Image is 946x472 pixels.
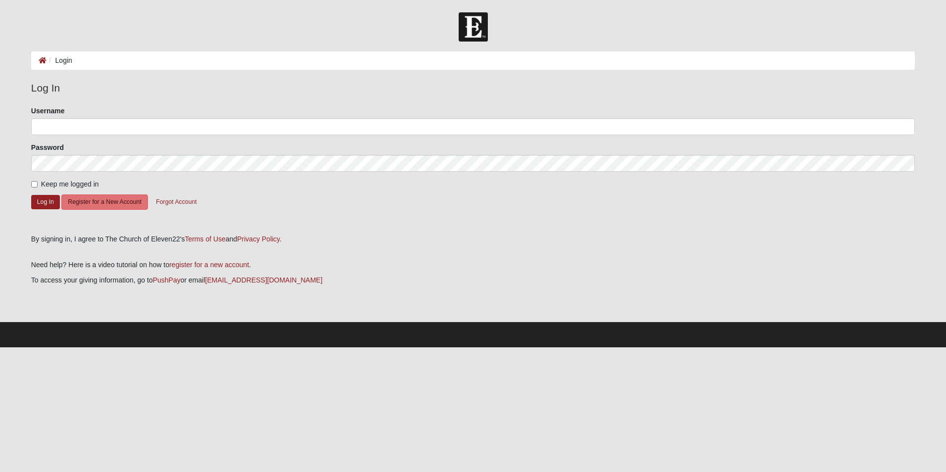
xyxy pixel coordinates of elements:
a: Terms of Use [185,235,225,243]
li: Login [47,55,72,66]
input: Keep me logged in [31,181,38,188]
a: PushPay [153,276,181,284]
legend: Log In [31,80,915,96]
p: To access your giving information, go to or email [31,275,915,285]
a: Privacy Policy [237,235,280,243]
a: [EMAIL_ADDRESS][DOMAIN_NAME] [205,276,323,284]
button: Log In [31,195,60,209]
label: Password [31,142,64,152]
p: Need help? Here is a video tutorial on how to . [31,260,915,270]
button: Forgot Account [149,194,203,210]
img: Church of Eleven22 Logo [459,12,488,42]
a: register for a new account [169,261,249,269]
button: Register for a New Account [61,194,147,210]
span: Keep me logged in [41,180,99,188]
div: By signing in, I agree to The Church of Eleven22's and . [31,234,915,244]
label: Username [31,106,65,116]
